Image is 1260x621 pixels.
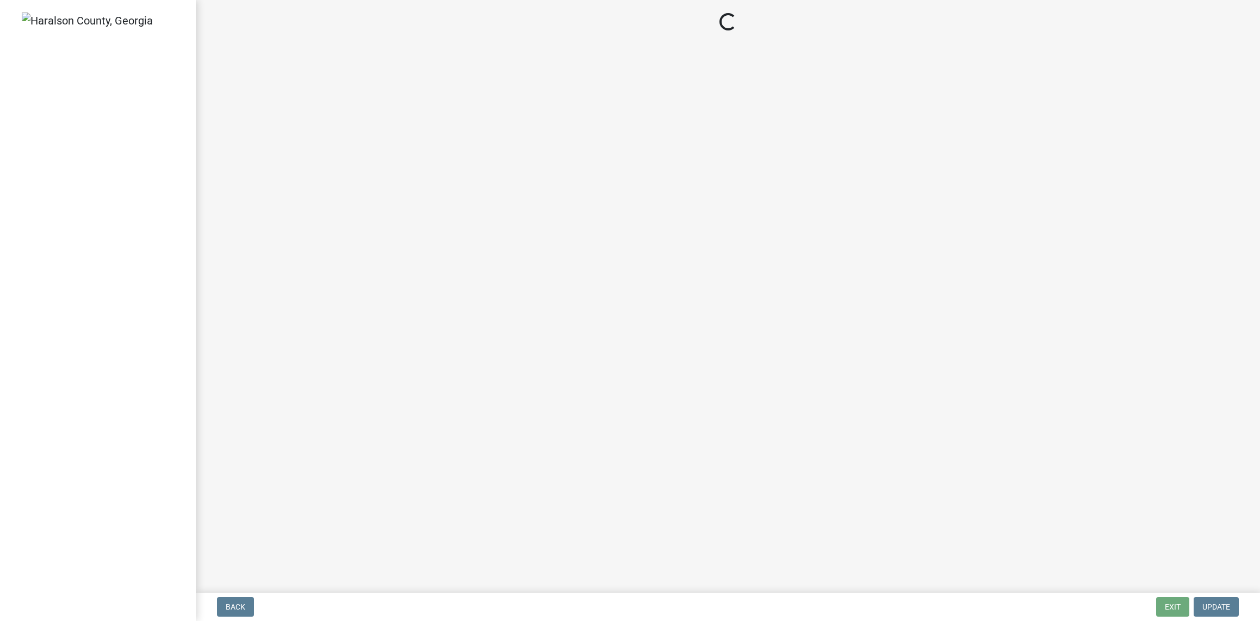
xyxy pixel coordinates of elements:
[1156,597,1189,617] button: Exit
[226,603,245,611] span: Back
[1194,597,1239,617] button: Update
[22,13,153,29] img: Haralson County, Georgia
[1202,603,1230,611] span: Update
[217,597,254,617] button: Back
